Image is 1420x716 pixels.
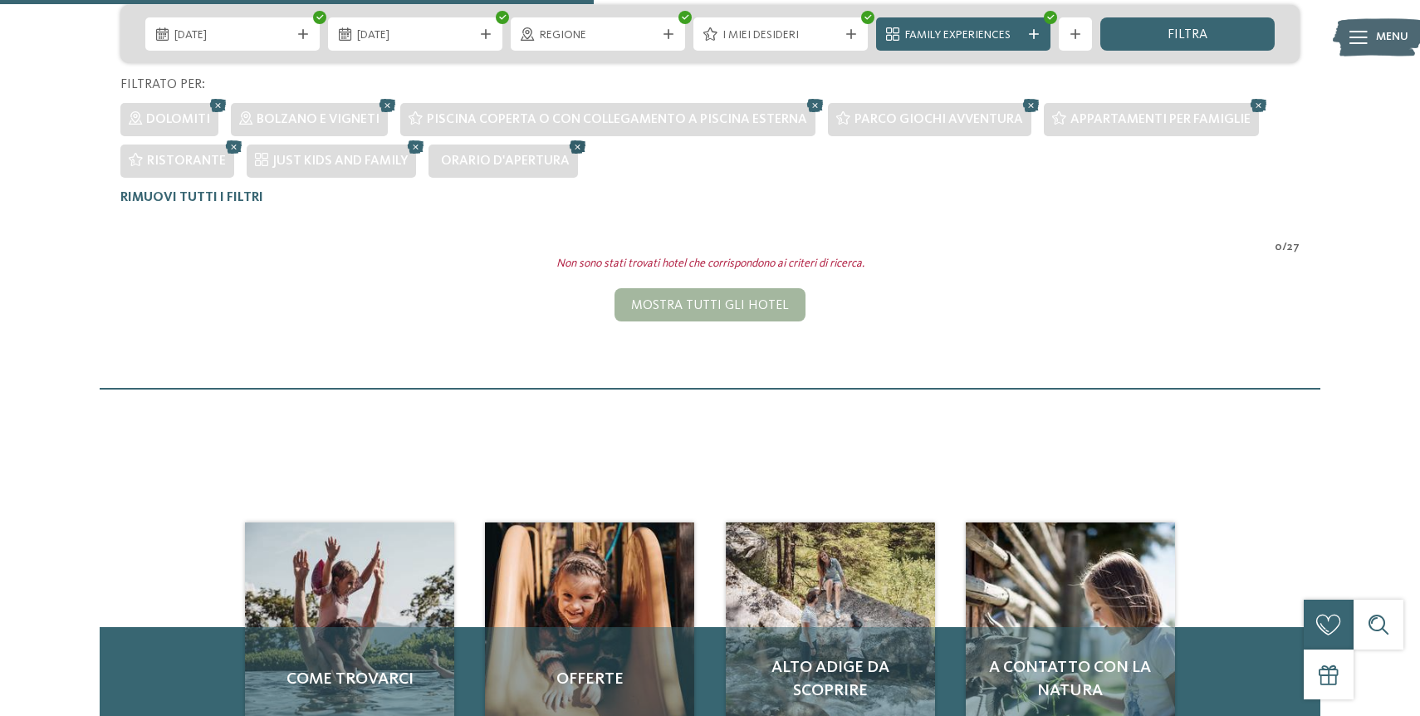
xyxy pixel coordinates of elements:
span: Bolzano e vigneti [257,113,379,126]
span: [DATE] [357,27,473,44]
span: Orario d'apertura [441,154,570,168]
span: [DATE] [174,27,291,44]
span: 27 [1287,239,1300,256]
span: Alto Adige da scoprire [742,656,918,703]
span: Ristorante [147,154,226,168]
span: JUST KIDS AND FAMILY [272,154,408,168]
div: Non sono stati trovati hotel che corrispondono ai criteri di ricerca. [108,256,1312,272]
span: Rimuovi tutti i filtri [120,191,263,204]
span: Appartamenti per famiglie [1070,113,1251,126]
span: 0 [1275,239,1282,256]
span: Parco giochi avventura [854,113,1023,126]
span: Come trovarci [262,668,438,691]
span: Piscina coperta o con collegamento a piscina esterna [427,113,807,126]
span: / [1282,239,1287,256]
span: filtra [1168,28,1207,42]
span: I miei desideri [722,27,839,44]
div: Mostra tutti gli hotel [615,288,805,321]
span: Regione [540,27,656,44]
span: Offerte [502,668,678,691]
span: Dolomiti [146,113,210,126]
span: A contatto con la natura [982,656,1158,703]
span: Family Experiences [905,27,1021,44]
span: Filtrato per: [120,78,205,91]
